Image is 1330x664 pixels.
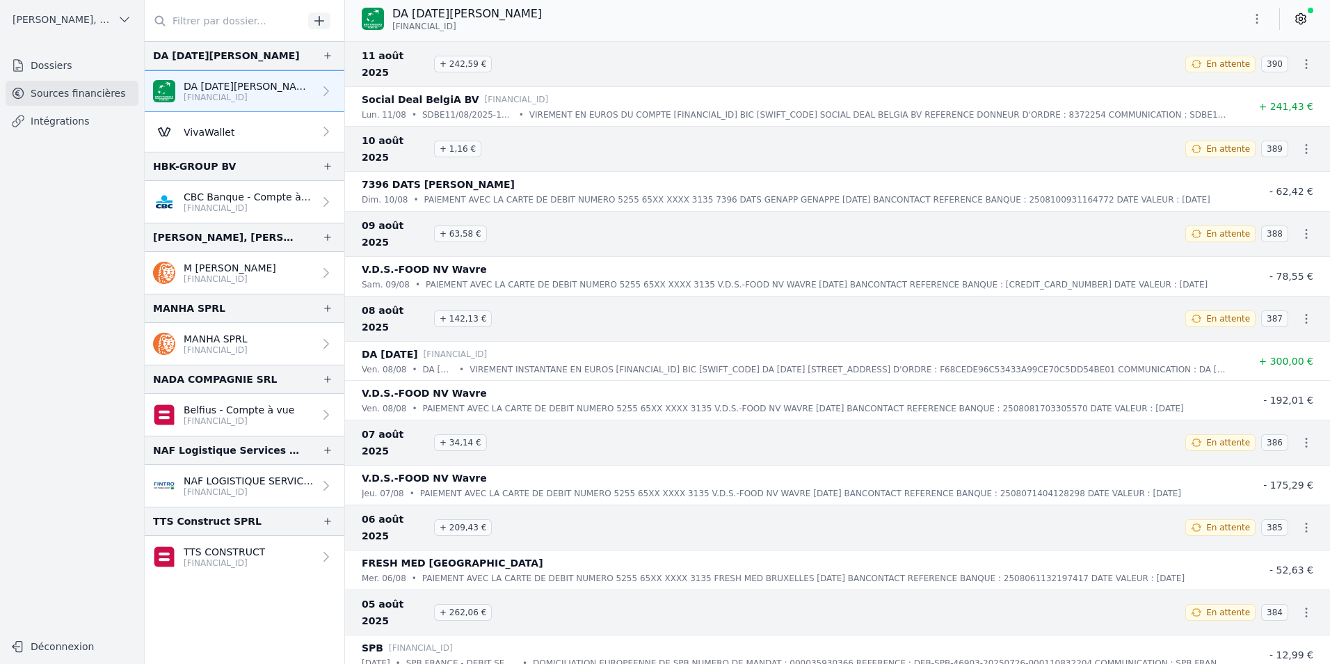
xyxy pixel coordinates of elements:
a: M [PERSON_NAME] [FINANCIAL_ID] [145,252,344,294]
p: PAIEMENT AVEC LA CARTE DE DEBIT NUMERO 5255 65XX XXXX 3135 7396 DATS GENAPP GENAPPE [DATE] BANCON... [424,193,1210,207]
a: NAF LOGISTIQUE SERVICES SR [FINANCIAL_ID] [145,465,344,507]
p: [FINANCIAL_ID] [184,558,265,569]
button: Déconnexion [6,635,138,658]
p: [FINANCIAL_ID] [184,274,276,285]
div: NAF Logistique Services SRL [153,442,300,459]
span: - 175,29 € [1263,480,1313,491]
span: + 241,43 € [1258,101,1313,112]
span: 07 août 2025 [362,426,428,459]
img: Viva-Wallet.webp [153,120,175,143]
p: VIREMENT EN EUROS DU COMPTE [FINANCIAL_ID] BIC [SWIFT_CODE] SOCIAL DEAL BELGIA BV REFERENCE DONNE... [529,108,1230,122]
p: V.D.S.-FOOD NV Wavre [362,385,487,402]
a: Dossiers [6,53,138,78]
a: VivaWallet [145,112,344,152]
span: + 34,14 € [434,434,487,451]
p: dim. 10/08 [362,193,408,207]
span: + 300,00 € [1258,356,1313,367]
p: SPB [362,640,383,656]
div: TTS Construct SPRL [153,513,262,530]
span: 387 [1261,310,1288,327]
p: SDBE11/08/2025-101116,101117 [422,108,513,122]
span: + 209,43 € [434,519,492,536]
p: 7396 DATS [PERSON_NAME] [362,176,515,193]
div: DA [DATE][PERSON_NAME] [153,47,300,64]
button: [PERSON_NAME], [PERSON_NAME] [6,8,138,31]
div: [PERSON_NAME], [PERSON_NAME] [153,229,300,246]
div: MANHA SPRL [153,300,225,317]
span: - 78,55 € [1269,271,1313,282]
span: - 62,42 € [1269,186,1313,197]
span: En attente [1206,607,1250,618]
p: PAIEMENT AVEC LA CARTE DE DEBIT NUMERO 5255 65XX XXXX 3135 V.D.S.-FOOD NV WAVRE [DATE] BANCONTACT... [423,402,1184,416]
p: V.D.S.-FOOD NV Wavre [362,261,487,278]
span: + 262,06 € [434,604,492,621]
div: NADA COMPAGNIE SRL [153,371,277,388]
span: [PERSON_NAME], [PERSON_NAME] [13,13,112,26]
span: 09 août 2025 [362,217,428,251]
p: TTS CONSTRUCT [184,545,265,559]
p: [FINANCIAL_ID] [485,93,549,106]
p: DA [DATE][PERSON_NAME] [392,6,542,22]
p: DA [DATE][PERSON_NAME] [184,79,314,93]
p: [FINANCIAL_ID] [424,347,488,361]
span: En attente [1206,228,1250,239]
span: [FINANCIAL_ID] [392,21,456,32]
img: FINTRO_BE_BUSINESS_GEBABEBB.png [153,475,175,497]
p: ven. 08/08 [362,402,406,416]
span: 11 août 2025 [362,47,428,81]
div: • [412,363,417,377]
p: VivaWallet [184,125,234,139]
p: ven. 08/08 [362,363,406,377]
a: Belfius - Compte à vue [FINANCIAL_ID] [145,394,344,436]
span: 390 [1261,56,1288,72]
a: TTS CONSTRUCT [FINANCIAL_ID] [145,536,344,578]
p: NAF LOGISTIQUE SERVICES SR [184,474,314,488]
span: En attente [1206,313,1250,324]
span: En attente [1206,522,1250,533]
p: CBC Banque - Compte à vue [184,190,314,204]
span: 08 août 2025 [362,302,428,335]
p: lun. 11/08 [362,108,406,122]
p: PAIEMENT AVEC LA CARTE DE DEBIT NUMERO 5255 65XX XXXX 3135 V.D.S.-FOOD NV WAVRE [DATE] BANCONTACT... [426,278,1208,292]
p: DA [DATE] [423,363,454,377]
div: • [519,108,524,122]
p: VIREMENT INSTANTANE EN EUROS [FINANCIAL_ID] BIC [SWIFT_CODE] DA [DATE] [STREET_ADDRESS] D'ORDRE :... [470,363,1230,377]
p: PAIEMENT AVEC LA CARTE DE DEBIT NUMERO 5255 65XX XXXX 3135 FRESH MED BRUXELLES [DATE] BANCONTACT ... [422,571,1185,585]
span: - 12,99 € [1269,649,1313,661]
div: • [415,278,420,292]
div: • [410,487,415,500]
p: DA [DATE] [362,346,418,363]
span: En attente [1206,58,1250,70]
div: • [459,363,464,377]
img: BNP_BE_BUSINESS_GEBABEBB.png [362,8,384,30]
p: jeu. 07/08 [362,487,404,500]
span: - 52,63 € [1269,564,1313,576]
span: 10 août 2025 [362,132,428,166]
span: 06 août 2025 [362,511,428,544]
a: DA [DATE][PERSON_NAME] [FINANCIAL_ID] [145,70,344,112]
p: M [PERSON_NAME] [184,261,276,275]
div: • [412,571,417,585]
a: MANHA SPRL [FINANCIAL_ID] [145,323,344,365]
a: Intégrations [6,109,138,134]
span: + 242,59 € [434,56,492,72]
span: 385 [1261,519,1288,536]
img: CBC_CREGBEBB.png [153,191,175,213]
img: ing.png [153,262,175,284]
img: BNP_BE_BUSINESS_GEBABEBB.png [153,80,175,102]
p: [FINANCIAL_ID] [184,416,294,427]
p: [FINANCIAL_ID] [389,641,453,655]
p: FRESH MED [GEOGRAPHIC_DATA] [362,555,543,571]
p: sam. 09/08 [362,278,410,292]
div: • [412,402,417,416]
span: + 142,13 € [434,310,492,327]
p: [FINANCIAL_ID] [184,92,314,103]
p: [FINANCIAL_ID] [184,203,314,214]
input: Filtrer par dossier... [145,8,303,33]
a: Sources financières [6,81,138,106]
span: + 1,16 € [434,141,481,157]
p: [FINANCIAL_ID] [184,487,314,498]
a: CBC Banque - Compte à vue [FINANCIAL_ID] [145,181,344,223]
img: ing.png [153,333,175,355]
p: [FINANCIAL_ID] [184,345,248,356]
